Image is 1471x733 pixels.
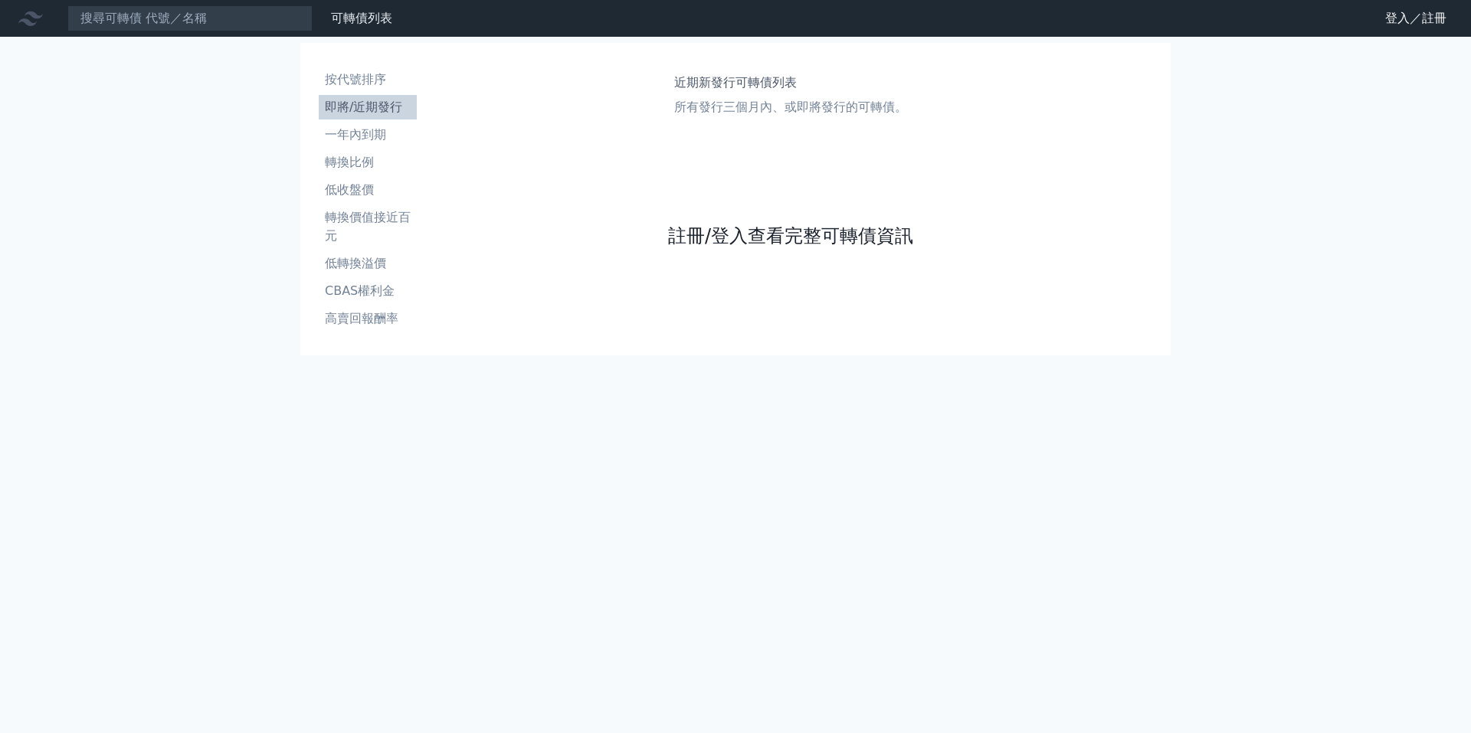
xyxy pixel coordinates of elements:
[319,153,417,172] li: 轉換比例
[674,98,907,116] p: 所有發行三個月內、或即將發行的可轉債。
[319,282,417,300] li: CBAS權利金
[319,123,417,147] a: 一年內到期
[668,224,913,248] a: 註冊/登入查看完整可轉債資訊
[319,205,417,248] a: 轉換價值接近百元
[319,306,417,331] a: 高賣回報酬率
[319,126,417,144] li: 一年內到期
[319,95,417,119] a: 即將/近期發行
[319,254,417,273] li: 低轉換溢價
[319,150,417,175] a: 轉換比例
[319,70,417,89] li: 按代號排序
[319,67,417,92] a: 按代號排序
[319,279,417,303] a: CBAS權利金
[319,98,417,116] li: 即將/近期發行
[67,5,313,31] input: 搜尋可轉債 代號／名稱
[319,309,417,328] li: 高賣回報酬率
[319,178,417,202] a: 低收盤價
[319,208,417,245] li: 轉換價值接近百元
[674,74,907,92] h1: 近期新發行可轉債列表
[319,251,417,276] a: 低轉換溢價
[331,11,392,25] a: 可轉債列表
[1373,6,1459,31] a: 登入／註冊
[319,181,417,199] li: 低收盤價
